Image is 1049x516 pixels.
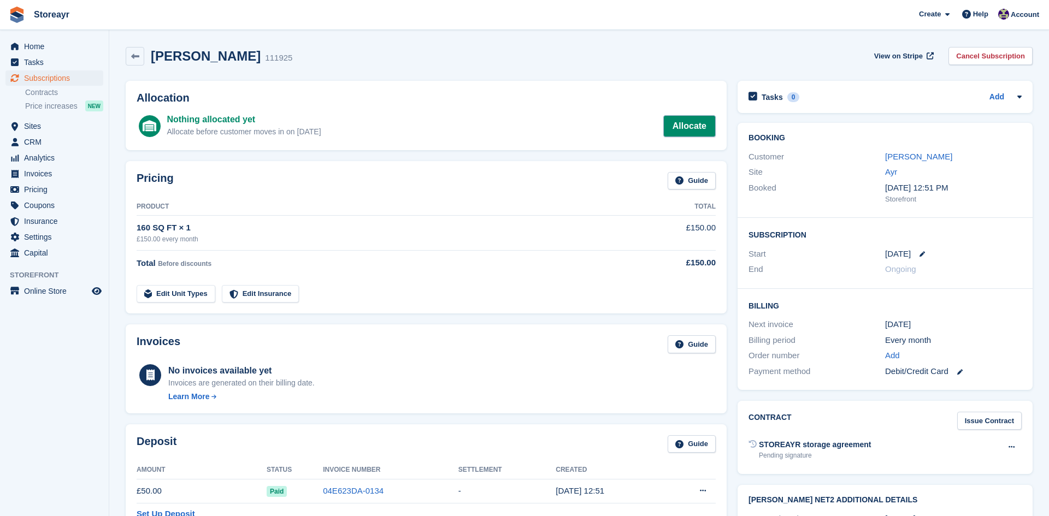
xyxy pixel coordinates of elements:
a: [PERSON_NAME] [885,152,952,161]
div: Pending signature [759,450,871,460]
a: menu [5,283,103,299]
span: Before discounts [158,260,211,268]
a: menu [5,70,103,86]
span: Settings [24,229,90,245]
time: 2025-10-08 00:00:00 UTC [885,248,911,260]
a: Contracts [25,87,103,98]
div: 0 [787,92,800,102]
div: Learn More [168,391,209,402]
h2: Pricing [137,172,174,190]
th: Product [137,198,626,216]
div: Booked [749,182,885,205]
span: View on Stripe [874,51,923,62]
h2: Tasks [762,92,783,102]
a: View on Stripe [870,47,936,65]
div: Every month [885,334,1022,347]
a: Guide [668,435,716,453]
a: menu [5,150,103,165]
a: Storeayr [30,5,74,23]
span: Pricing [24,182,90,197]
a: menu [5,166,103,181]
h2: Subscription [749,229,1022,240]
span: Online Store [24,283,90,299]
span: Invoices [24,166,90,181]
a: menu [5,245,103,260]
div: Site [749,166,885,179]
h2: Contract [749,412,792,430]
a: Preview store [90,284,103,298]
td: - [458,479,556,503]
h2: [PERSON_NAME] Net2 Additional Details [749,496,1022,505]
div: Allocate before customer moves in on [DATE] [167,126,321,138]
a: 04E623DA-0134 [323,486,384,495]
span: Create [919,9,941,20]
th: Created [556,461,664,479]
th: Total [626,198,716,216]
th: Amount [137,461,267,479]
span: Analytics [24,150,90,165]
div: Order number [749,349,885,362]
span: Ongoing [885,264,916,274]
th: Status [267,461,323,479]
h2: Deposit [137,435,176,453]
a: Edit Unit Types [137,285,215,303]
span: Account [1011,9,1039,20]
a: menu [5,39,103,54]
a: Edit Insurance [222,285,299,303]
span: Paid [267,486,287,497]
span: Total [137,258,156,268]
a: menu [5,229,103,245]
span: Capital [24,245,90,260]
a: Learn More [168,391,315,402]
span: Price increases [25,101,78,111]
a: Guide [668,172,716,190]
span: Help [973,9,988,20]
a: menu [5,118,103,134]
div: £150.00 every month [137,234,626,244]
a: menu [5,182,103,197]
div: Start [749,248,885,260]
h2: [PERSON_NAME] [151,49,261,63]
a: Ayr [885,167,897,176]
span: CRM [24,134,90,150]
div: Invoices are generated on their billing date. [168,377,315,389]
div: Customer [749,151,885,163]
span: Subscriptions [24,70,90,86]
div: No invoices available yet [168,364,315,377]
span: Sites [24,118,90,134]
span: Coupons [24,198,90,213]
div: 160 SQ FT × 1 [137,222,626,234]
h2: Billing [749,300,1022,311]
a: Allocate [663,115,716,137]
a: menu [5,55,103,70]
img: Byron Mcindoe [998,9,1009,20]
div: Nothing allocated yet [167,113,321,126]
time: 2025-10-02 11:51:54 UTC [556,486,604,495]
a: Price increases NEW [25,100,103,112]
td: £50.00 [137,479,267,503]
span: Storefront [10,270,109,281]
h2: Invoices [137,335,180,353]
div: 111925 [265,52,292,64]
a: Cancel Subscription [948,47,1033,65]
a: Add [885,349,900,362]
div: End [749,263,885,276]
div: Payment method [749,365,885,378]
th: Settlement [458,461,556,479]
div: Next invoice [749,318,885,331]
div: Billing period [749,334,885,347]
div: [DATE] [885,318,1022,331]
img: stora-icon-8386f47178a22dfd0bd8f6a31ec36ba5ce8667c1dd55bd0f319d3a0aa187defe.svg [9,7,25,23]
a: menu [5,213,103,229]
a: Issue Contract [957,412,1022,430]
div: Debit/Credit Card [885,365,1022,378]
th: Invoice Number [323,461,458,479]
h2: Booking [749,134,1022,143]
span: Home [24,39,90,54]
span: Insurance [24,213,90,229]
a: Guide [668,335,716,353]
a: menu [5,198,103,213]
h2: Allocation [137,92,716,104]
a: Add [989,91,1004,104]
div: [DATE] 12:51 PM [885,182,1022,194]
